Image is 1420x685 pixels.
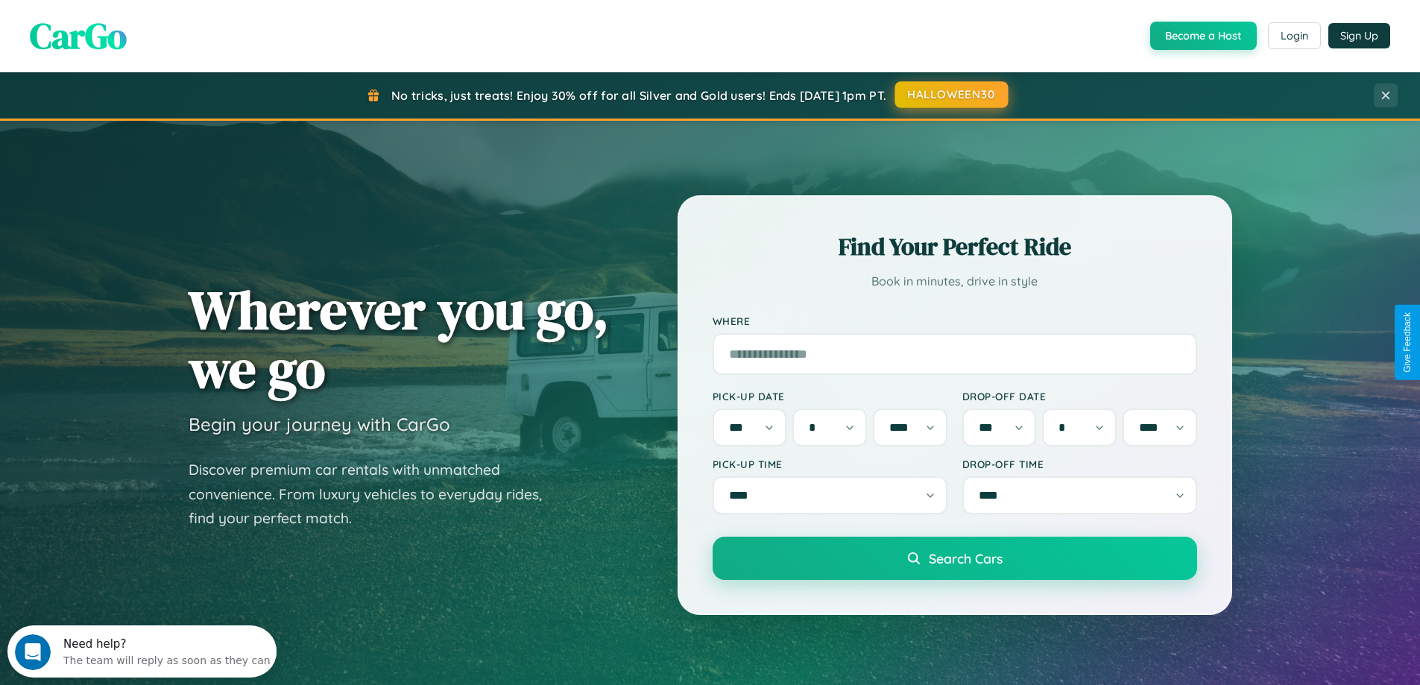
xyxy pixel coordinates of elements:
[895,81,1009,108] button: HALLOWEEN30
[713,390,947,403] label: Pick-up Date
[713,537,1197,580] button: Search Cars
[962,390,1197,403] label: Drop-off Date
[1402,312,1413,373] div: Give Feedback
[391,88,886,103] span: No tricks, just treats! Enjoy 30% off for all Silver and Gold users! Ends [DATE] 1pm PT.
[713,458,947,470] label: Pick-up Time
[56,13,263,25] div: Need help?
[1328,23,1390,48] button: Sign Up
[6,6,277,47] div: Open Intercom Messenger
[962,458,1197,470] label: Drop-off Time
[15,634,51,670] iframe: Intercom live chat
[56,25,263,40] div: The team will reply as soon as they can
[713,315,1197,327] label: Where
[189,413,450,435] h3: Begin your journey with CarGo
[1150,22,1257,50] button: Become a Host
[713,230,1197,263] h2: Find Your Perfect Ride
[929,550,1003,566] span: Search Cars
[1268,22,1321,49] button: Login
[189,280,609,398] h1: Wherever you go, we go
[189,458,561,531] p: Discover premium car rentals with unmatched convenience. From luxury vehicles to everyday rides, ...
[7,625,277,678] iframe: Intercom live chat discovery launcher
[30,11,127,60] span: CarGo
[713,271,1197,292] p: Book in minutes, drive in style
